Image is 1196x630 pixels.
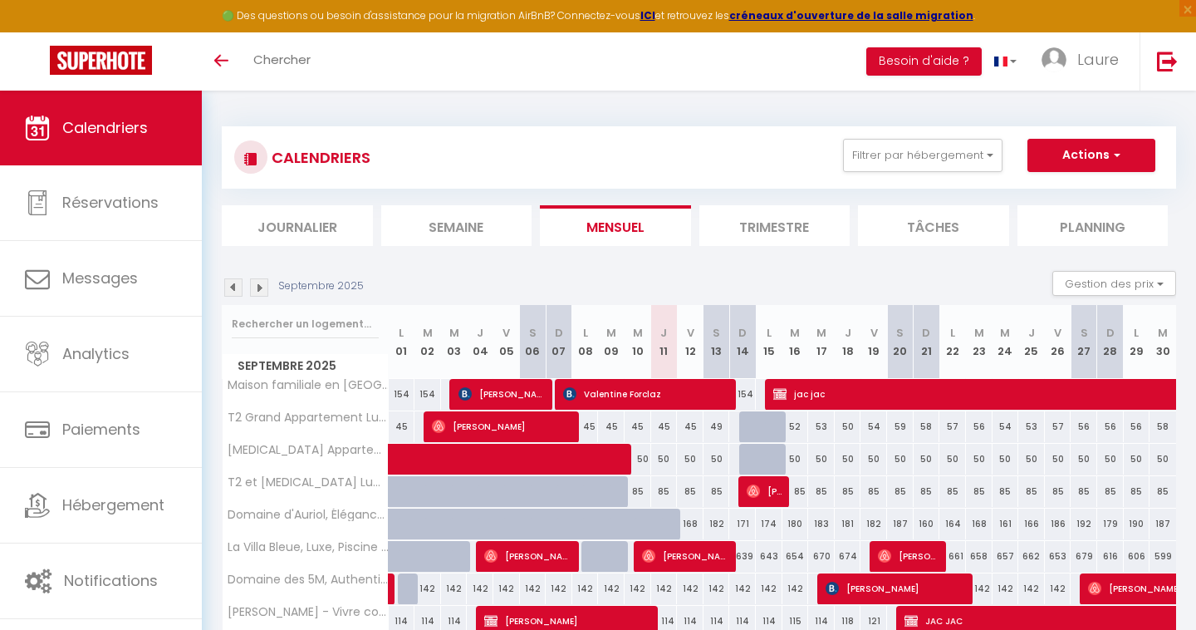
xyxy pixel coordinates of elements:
div: 142 [1018,573,1045,604]
div: 606 [1124,541,1150,572]
a: ... Laure [1029,32,1140,91]
abbr: M [1158,325,1168,341]
div: 85 [887,476,914,507]
button: Gestion des prix [1052,271,1176,296]
abbr: V [502,325,510,341]
div: 186 [1045,509,1071,539]
span: Analytics [62,343,130,364]
div: 85 [966,476,993,507]
span: Valentine Forclaz [563,378,732,410]
abbr: S [529,325,537,341]
div: 674 [835,541,861,572]
div: 192 [1071,509,1097,539]
abbr: D [1106,325,1115,341]
div: 142 [703,573,730,604]
div: 160 [914,509,940,539]
div: 142 [993,573,1019,604]
div: 187 [1149,509,1176,539]
li: Planning [1017,205,1169,246]
span: Messages [62,268,138,288]
div: 164 [939,509,966,539]
div: 50 [1097,444,1124,475]
th: 06 [520,305,547,379]
img: ... [1042,47,1066,72]
div: 53 [808,411,835,442]
div: 142 [520,573,547,604]
div: 142 [441,573,468,604]
span: [PERSON_NAME] - Vivre comme un [DEMOGRAPHIC_DATA] en [GEOGRAPHIC_DATA] [225,606,391,618]
th: 21 [914,305,940,379]
th: 12 [677,305,703,379]
div: 45 [677,411,703,442]
div: 85 [1124,476,1150,507]
div: 142 [729,573,756,604]
th: 02 [414,305,441,379]
div: 670 [808,541,835,572]
div: 45 [389,411,415,442]
th: 11 [651,305,678,379]
abbr: J [660,325,667,341]
th: 01 [389,305,415,379]
abbr: L [950,325,955,341]
span: Domaine d'Auriol, Élégance et Vue d'Exception [225,509,391,521]
div: 142 [651,573,678,604]
div: 50 [1071,444,1097,475]
div: 142 [493,573,520,604]
div: 85 [993,476,1019,507]
a: Chercher [241,32,323,91]
th: 15 [756,305,782,379]
div: 85 [703,476,730,507]
span: Réservations [62,192,159,213]
button: Actions [1027,139,1155,172]
div: 50 [808,444,835,475]
div: 85 [651,476,678,507]
div: 57 [1045,411,1071,442]
div: 168 [966,509,993,539]
div: 50 [782,444,809,475]
span: [PERSON_NAME] [484,540,573,572]
div: 658 [966,541,993,572]
div: 50 [939,444,966,475]
div: 85 [1097,476,1124,507]
div: 639 [729,541,756,572]
div: 85 [835,476,861,507]
div: 142 [546,573,572,604]
abbr: D [738,325,747,341]
div: 85 [625,476,651,507]
span: Paiements [62,419,140,440]
div: 653 [1045,541,1071,572]
span: [PERSON_NAME] [747,475,782,507]
div: 50 [1018,444,1045,475]
span: [PERSON_NAME] [458,378,547,410]
abbr: M [1000,325,1010,341]
div: 50 [1149,444,1176,475]
div: 657 [993,541,1019,572]
div: 662 [1018,541,1045,572]
abbr: D [922,325,930,341]
div: 85 [860,476,887,507]
div: 142 [572,573,599,604]
div: 154 [389,379,415,410]
h3: CALENDRIERS [267,139,370,176]
span: [PERSON_NAME] [432,411,574,442]
img: Super Booking [50,46,152,75]
div: 181 [835,509,861,539]
abbr: D [555,325,563,341]
div: 50 [835,411,861,442]
div: 85 [808,476,835,507]
div: 174 [756,509,782,539]
div: 661 [939,541,966,572]
div: 171 [729,509,756,539]
th: 17 [808,305,835,379]
div: 57 [939,411,966,442]
a: créneaux d'ouverture de la salle migration [729,8,973,22]
span: La Villa Bleue, Luxe, Piscine et Spa [225,541,391,554]
div: 54 [860,411,887,442]
div: 142 [625,573,651,604]
div: 142 [467,573,493,604]
div: 56 [1097,411,1124,442]
strong: ICI [640,8,655,22]
div: 50 [1124,444,1150,475]
th: 23 [966,305,993,379]
div: 85 [1149,476,1176,507]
